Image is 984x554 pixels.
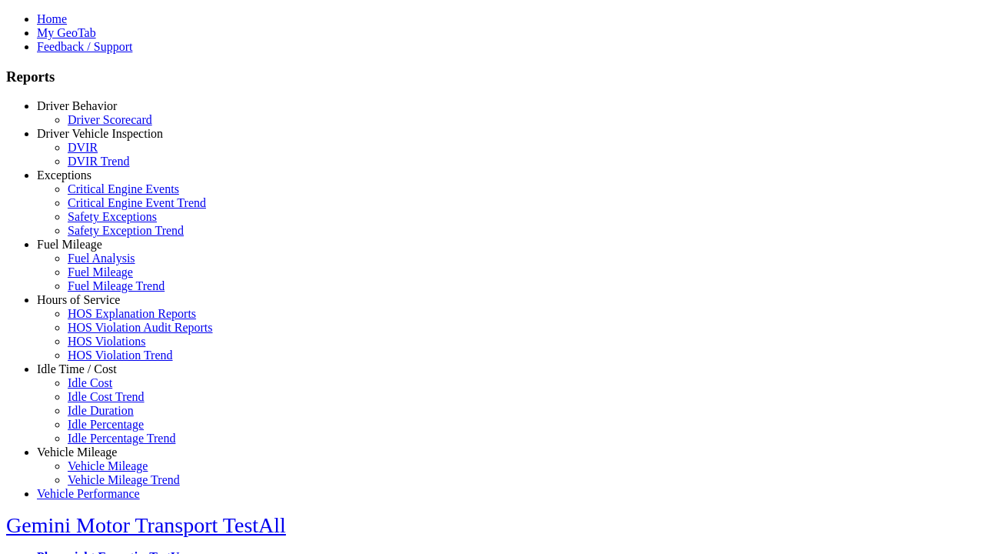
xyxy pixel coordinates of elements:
[68,335,145,348] a: HOS Violations
[68,376,112,389] a: Idle Cost
[68,279,165,292] a: Fuel Mileage Trend
[68,432,175,445] a: Idle Percentage Trend
[68,404,134,417] a: Idle Duration
[37,26,96,39] a: My GeoTab
[68,390,145,403] a: Idle Cost Trend
[37,40,132,53] a: Feedback / Support
[68,113,152,126] a: Driver Scorecard
[68,265,133,279] a: Fuel Mileage
[6,68,978,85] h3: Reports
[68,321,213,334] a: HOS Violation Audit Reports
[6,513,286,537] a: Gemini Motor Transport TestAll
[68,473,180,486] a: Vehicle Mileage Trend
[68,224,184,237] a: Safety Exception Trend
[68,252,135,265] a: Fuel Analysis
[37,238,102,251] a: Fuel Mileage
[37,487,140,500] a: Vehicle Performance
[68,182,179,195] a: Critical Engine Events
[37,12,67,25] a: Home
[37,293,120,306] a: Hours of Service
[68,349,173,362] a: HOS Violation Trend
[68,141,98,154] a: DVIR
[37,99,117,112] a: Driver Behavior
[68,307,196,320] a: HOS Explanation Reports
[68,418,144,431] a: Idle Percentage
[68,155,129,168] a: DVIR Trend
[68,196,206,209] a: Critical Engine Event Trend
[37,446,117,459] a: Vehicle Mileage
[37,169,91,182] a: Exceptions
[68,459,148,472] a: Vehicle Mileage
[37,362,117,375] a: Idle Time / Cost
[68,210,157,223] a: Safety Exceptions
[37,127,163,140] a: Driver Vehicle Inspection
